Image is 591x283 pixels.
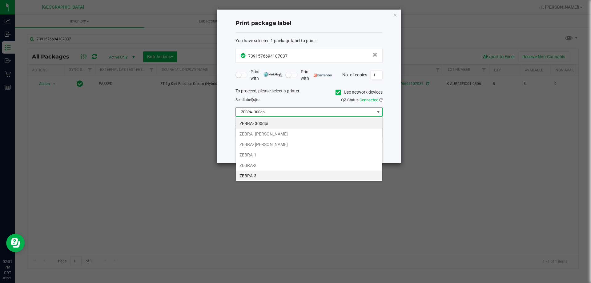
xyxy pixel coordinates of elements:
[342,72,367,77] span: No. of copies
[244,98,256,102] span: label(s)
[236,129,382,139] li: ZEBRA- [PERSON_NAME]
[231,121,387,128] div: Select a label template.
[336,89,383,95] label: Use network devices
[236,160,382,171] li: ZEBRA-2
[314,74,332,77] img: bartender.png
[236,108,375,116] span: ZEBRA- 300dpi
[236,139,382,150] li: ZEBRA- [PERSON_NAME]
[235,98,260,102] span: Send to:
[301,69,332,82] span: Print with
[235,38,315,43] span: You have selected 1 package label to print
[341,98,383,102] span: QZ Status:
[231,88,387,97] div: To proceed, please select a printer.
[241,52,247,59] span: In Sync
[236,150,382,160] li: ZEBRA-1
[360,98,378,102] span: Connected
[236,118,382,129] li: ZEBRA- 300dpi
[6,234,25,252] iframe: Resource center
[263,72,282,77] img: mark_magic_cybra.png
[235,38,383,44] div: :
[235,19,383,27] h4: Print package label
[248,54,287,59] span: 7391576694107037
[251,69,282,82] span: Print with
[236,171,382,181] li: ZEBRA-3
